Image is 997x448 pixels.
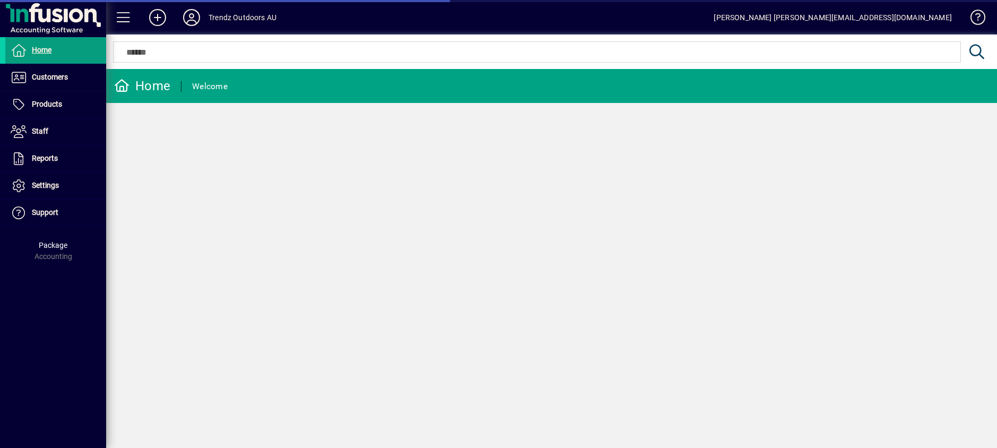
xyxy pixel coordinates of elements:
span: Support [32,208,58,217]
span: Home [32,46,51,54]
div: Home [114,77,170,94]
div: Welcome [192,78,228,95]
button: Add [141,8,175,27]
span: Products [32,100,62,108]
div: Trendz Outdoors AU [209,9,276,26]
span: Reports [32,154,58,162]
a: Knowledge Base [963,2,984,37]
a: Products [5,91,106,118]
a: Support [5,200,106,226]
a: Settings [5,173,106,199]
a: Staff [5,118,106,145]
div: [PERSON_NAME] [PERSON_NAME][EMAIL_ADDRESS][DOMAIN_NAME] [714,9,952,26]
a: Reports [5,145,106,172]
span: Customers [32,73,68,81]
span: Settings [32,181,59,189]
button: Profile [175,8,209,27]
a: Customers [5,64,106,91]
span: Staff [32,127,48,135]
span: Package [39,241,67,249]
